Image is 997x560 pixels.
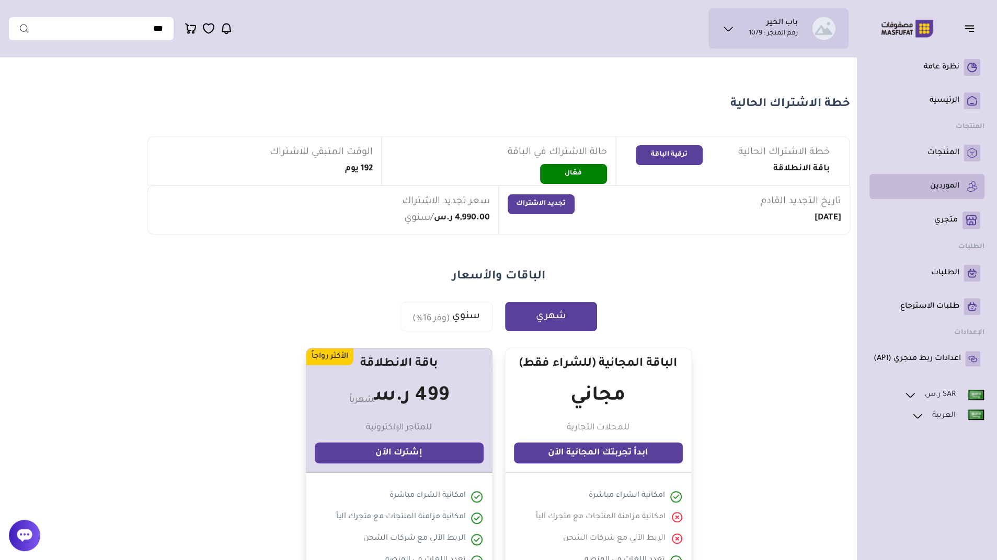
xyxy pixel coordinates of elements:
h1: [DATE] [815,213,841,224]
a: SAR ر.س [903,388,984,402]
h1: 4,990.00 ر.س [434,213,490,224]
a: نظرة عامة [874,59,980,76]
p: الموردين [930,181,959,192]
strong: الطلبات [958,243,984,251]
p: نظرة عامة [924,62,959,73]
div: امكانية الشراء مباشرة [589,490,665,503]
h1: باقة الانطلاقة [773,164,830,174]
span: سعر تجديد الاشتراك [402,194,490,209]
span: /سنوي [404,211,434,226]
span: حالة الاشتراك في الباقة [508,145,607,160]
img: باب الخير [812,17,835,40]
p: الطلبات [931,268,959,278]
div: الربط الآلي مع شركات الشحن [363,533,466,546]
button: فعّال [540,164,607,184]
a: اعدادات ربط متجري (API) [874,351,980,367]
p: متجري [934,215,958,226]
h1: باب الخير [766,18,798,29]
p: للمحلات التجارية [567,422,629,434]
h1: الباقة المجانية (للشراء فقط) [519,357,677,371]
p: الرئيسية [930,96,959,106]
a: متجري [874,212,980,229]
img: Eng [968,390,984,400]
button: ترقية الباقة [636,145,703,165]
button: سنوي(وفر 16%) [400,302,492,331]
a: إشترك الآن [315,442,484,463]
a: الموردين [874,178,980,195]
span: تاريخ التجديد القادم [761,194,841,209]
a: العربية [911,409,984,423]
div: امكانية مزامنة المنتجات مع متجرك آلياً [336,511,466,524]
h1: 192 يوم [345,164,373,174]
span: الوقت المتبقي للاشتراك [270,145,373,160]
sub: (وفر 16%) [412,312,450,325]
p: للمتاجر الإلكترونية [366,422,432,434]
h1: خطة الاشتراك الحالية [147,96,850,113]
p: طلبات الاسترجاع [900,301,959,312]
button: شهري [505,302,597,331]
a: طلبات الاسترجاع [874,298,980,315]
div: الأكثر رواجاً [306,348,353,365]
div: امكانية مزامنة المنتجات مع متجرك آلياً [536,511,666,524]
h1: مجاني [570,380,626,413]
a: الطلبات [874,265,980,282]
button: تجديد الاشتراك [508,194,575,214]
span: خطة الاشتراك الحالية [738,145,830,160]
a: المنتجات [874,145,980,161]
strong: الإعدادات [954,329,984,336]
sub: شهرياً [349,395,374,405]
h1: 499 ر.س [349,380,449,413]
h1: الباقات والأسعار [122,269,875,285]
a: الرئيسية [874,92,980,109]
p: اعدادات ربط متجري (API) [874,354,961,364]
p: المنتجات [927,148,959,158]
h1: باقة الانطلاقة [360,357,438,371]
a: ابدأ تجربتك المجانية الآن [514,442,683,463]
strong: المنتجات [956,123,984,131]
img: Logo [874,18,941,39]
div: الربط الآلي مع شركات الشحن [563,533,666,546]
div: امكانية الشراء مباشرة [389,490,466,503]
p: رقم المتجر : 1079 [749,29,798,39]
